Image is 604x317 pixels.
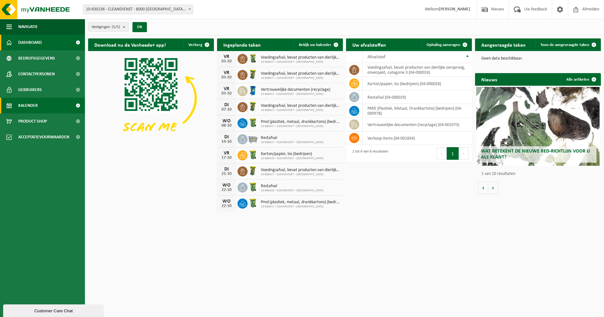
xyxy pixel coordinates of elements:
span: Karton/papier, los (bedrijven) [261,152,323,157]
div: 03-10 [220,59,233,64]
span: Acceptatievoorwaarden [18,129,69,145]
div: DI [220,167,233,172]
div: VR [220,151,233,156]
button: Vorige [478,182,488,194]
span: 10-888417 - CLEANDIENST - [GEOGRAPHIC_DATA] [261,173,340,176]
div: WO [220,199,233,204]
img: WB-0240-HPE-GN-50 [248,182,258,192]
span: Restafval [261,135,323,141]
span: Afvalstof [367,55,385,60]
span: Pmd (plastiek, metaal, drankkartons) (bedrijven) [261,200,340,205]
div: 03-10 [220,91,233,96]
div: DI [220,102,233,107]
td: voedingsafval, bevat producten van dierlijke oorsprong, onverpakt, categorie 3 (04-000024) [363,63,472,77]
span: Restafval [261,184,323,189]
a: Wat betekent de nieuwe RED-richtlijn voor u als klant? [476,87,600,166]
count: (5/5) [112,25,120,29]
p: 1 van 10 resultaten [481,172,598,176]
div: 22-10 [220,188,233,192]
div: 21-10 [220,172,233,176]
span: 10-888417 - CLEANDIENST - [GEOGRAPHIC_DATA] [261,205,340,209]
h2: Download nu de Vanheede+ app! [88,38,172,51]
div: VR [220,54,233,59]
strong: [PERSON_NAME] [439,7,470,12]
span: 10-888419 - CLEANDIENST - [GEOGRAPHIC_DATA] [261,157,323,160]
span: 10-830136 - CLEANDIENST - 8000 BRUGGE, PATHOEKEWEG 48 [83,5,193,14]
div: WO [220,118,233,124]
img: WB-0240-HPE-GN-50 [248,198,258,208]
span: Voedingsafval, bevat producten van dierlijke oorsprong, onverpakt, categorie 3 [261,168,340,173]
span: Contactpersonen [18,66,55,82]
span: Navigatie [18,19,38,35]
h2: Nieuws [475,73,503,85]
span: Gebruikers [18,82,42,98]
span: 10-888417 - CLEANDIENST - [GEOGRAPHIC_DATA] [261,124,340,128]
span: 10-888417 - CLEANDIENST - [GEOGRAPHIC_DATA] [261,141,323,144]
a: Alle artikelen [561,73,600,86]
img: WB-0240-HPE-GN-50 [248,117,258,128]
span: 10-888417 - CLEANDIENST - [GEOGRAPHIC_DATA] [261,76,340,80]
span: Pmd (plastiek, metaal, drankkartons) (bedrijven) [261,119,340,124]
span: Vertrouwelijke documenten (recyclage) [261,87,330,92]
img: WB-0140-HPE-GN-50 [248,53,258,64]
a: Ophaling aanvragen [422,38,471,51]
button: Next [459,147,469,160]
div: 07-10 [220,107,233,112]
a: Bekijk uw kalender [294,38,342,51]
span: Product Shop [18,113,47,129]
span: Wat betekent de nieuwe RED-richtlijn voor u als klant? [481,149,590,160]
div: 22-10 [220,204,233,208]
span: 10-888417 - CLEANDIENST - [GEOGRAPHIC_DATA] [261,92,330,96]
div: VR [220,70,233,75]
td: verkoop items (04-001834) [363,131,472,145]
div: VR [220,86,233,91]
img: WB-0240-HPE-GN-50 [248,149,258,160]
span: Voedingsafval, bevat producten van dierlijke oorsprong, onverpakt, categorie 3 [261,55,340,60]
p: Geen data beschikbaar. [481,56,595,61]
td: restafval (04-000029) [363,90,472,104]
span: Kalender [18,98,38,113]
div: 08-10 [220,124,233,128]
img: WB-0060-HPE-GN-50 [248,165,258,176]
span: Voedingsafval, bevat producten van dierlijke oorsprong, onverpakt, categorie 3 [261,71,340,76]
span: Bekijk uw kalender [299,43,331,47]
button: 1 [447,147,459,160]
span: 10-888419 - CLEANDIENST - [GEOGRAPHIC_DATA] [261,189,323,193]
h2: Aangevraagde taken [475,38,532,51]
img: WB-0060-HPE-GN-50 [248,69,258,80]
img: Download de VHEPlus App [88,51,214,146]
span: 10-888417 - CLEANDIENST - [GEOGRAPHIC_DATA] [261,108,340,112]
button: Volgende [488,182,498,194]
button: Verberg [183,38,213,51]
img: WB-2500-GAL-GY-01 [248,133,258,144]
td: karton/papier, los (bedrijven) (04-000026) [363,77,472,90]
div: 03-10 [220,75,233,80]
td: vertrouwelijke documenten (recyclage) (04-001073) [363,118,472,131]
div: 17-10 [220,156,233,160]
a: Toon de aangevraagde taken [535,38,600,51]
span: Verberg [188,43,202,47]
h2: Ingeplande taken [217,38,267,51]
button: Previous [437,147,447,160]
div: 14-10 [220,140,233,144]
span: Ophaling aanvragen [427,43,460,47]
span: Vestigingen [92,22,120,32]
span: 10-888417 - CLEANDIENST - [GEOGRAPHIC_DATA] [261,60,340,64]
button: Vestigingen(5/5) [88,22,129,32]
span: Voedingsafval, bevat producten van dierlijke oorsprong, onverpakt, categorie 3 [261,103,340,108]
h2: Uw afvalstoffen [346,38,392,51]
span: Toon de aangevraagde taken [540,43,589,47]
td: PMD (Plastiek, Metaal, Drankkartons) (bedrijven) (04-000978) [363,104,472,118]
div: WO [220,183,233,188]
span: Bedrijfsgegevens [18,50,55,66]
img: WB-0240-HPE-BE-09 [248,85,258,96]
span: Dashboard [18,35,42,50]
img: WB-0060-HPE-GN-50 [248,101,258,112]
iframe: chat widget [3,303,105,317]
div: DI [220,135,233,140]
button: OK [132,22,147,32]
div: 1 tot 6 van 6 resultaten [349,147,388,160]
